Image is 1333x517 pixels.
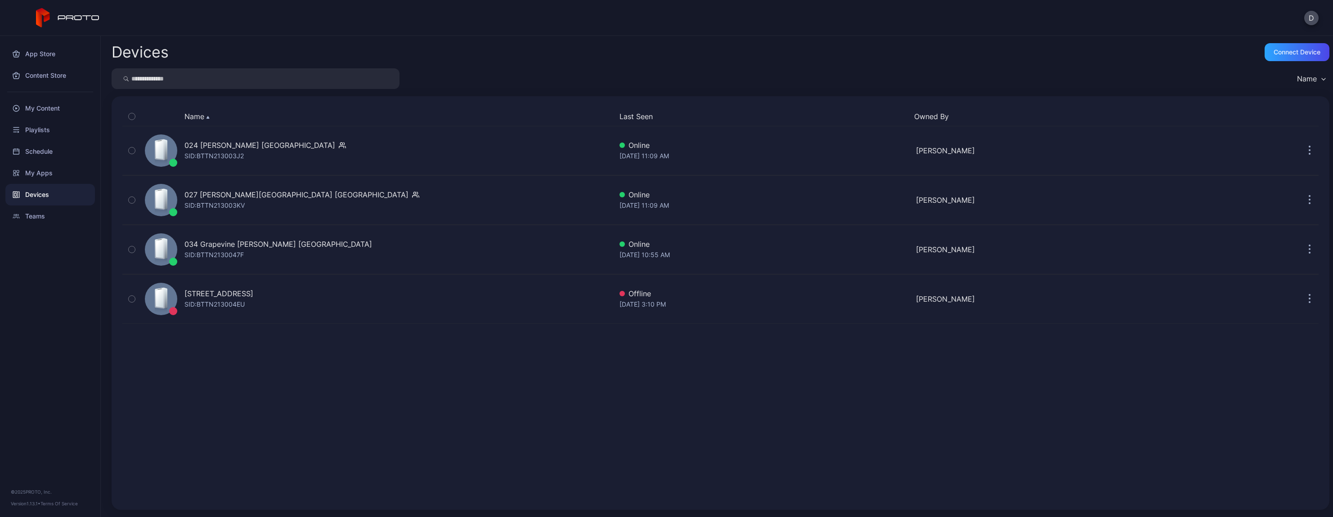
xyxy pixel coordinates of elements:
button: D [1304,11,1319,25]
a: My Content [5,98,95,119]
div: [PERSON_NAME] [916,244,1205,255]
div: Connect device [1274,49,1320,56]
div: [DATE] 11:09 AM [619,200,909,211]
a: My Apps [5,162,95,184]
div: Online [619,239,909,250]
a: Terms Of Service [40,501,78,506]
div: 024 [PERSON_NAME] [GEOGRAPHIC_DATA] [184,140,335,151]
div: 034 Grapevine [PERSON_NAME] [GEOGRAPHIC_DATA] [184,239,372,250]
div: [PERSON_NAME] [916,145,1205,156]
div: Name [1297,74,1317,83]
button: Name [1293,68,1329,89]
div: Offline [619,288,909,299]
div: [STREET_ADDRESS] [184,288,253,299]
div: [PERSON_NAME] [916,195,1205,205]
a: Schedule [5,141,95,162]
button: Connect device [1265,43,1329,61]
div: SID: BTTN213003KV [184,200,245,211]
a: Teams [5,205,95,227]
div: Online [619,140,909,151]
button: Name [184,111,210,122]
a: Content Store [5,65,95,86]
div: SID: BTTN213004EU [184,299,245,310]
div: Options [1301,111,1319,122]
div: 027 [PERSON_NAME][GEOGRAPHIC_DATA] [GEOGRAPHIC_DATA] [184,189,408,200]
a: Devices [5,184,95,205]
a: App Store [5,43,95,65]
div: [DATE] 10:55 AM [619,250,909,260]
button: Last Seen [619,111,907,122]
div: Update Device [1209,111,1290,122]
div: Online [619,189,909,200]
div: © 2025 PROTO, Inc. [11,488,90,495]
div: SID: BTTN213003J2 [184,151,244,161]
a: Playlists [5,119,95,141]
div: [DATE] 11:09 AM [619,151,909,161]
div: [DATE] 3:10 PM [619,299,909,310]
h2: Devices [112,44,169,60]
button: Owned By [914,111,1202,122]
div: [PERSON_NAME] [916,294,1205,304]
div: SID: BTTN2130047F [184,250,244,260]
span: Version 1.13.1 • [11,501,40,506]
